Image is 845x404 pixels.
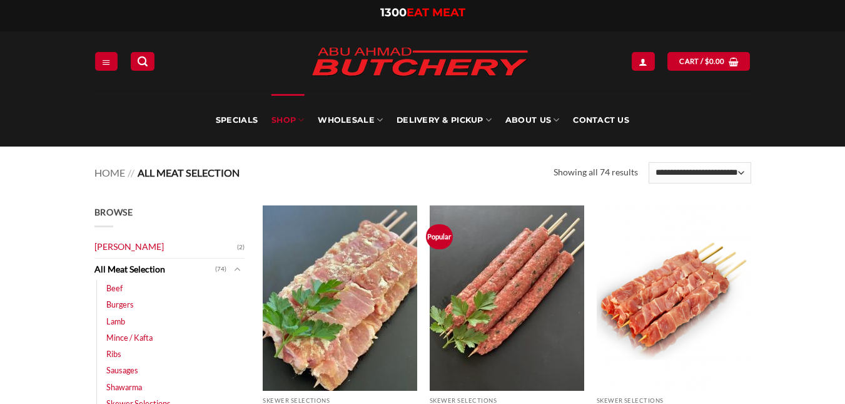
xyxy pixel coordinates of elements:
[230,262,245,276] button: Toggle
[301,39,539,86] img: Abu Ahmad Butchery
[94,167,125,179] a: Home
[430,397,584,404] p: Skewer Selections
[237,238,245,257] span: (2)
[397,94,492,147] a: Delivery & Pickup
[407,6,465,19] span: EAT MEAT
[138,167,240,179] span: All Meat Selection
[597,397,751,404] p: Skewer Selections
[597,205,751,391] img: Chicken Kebabs Skewers
[106,362,138,378] a: Sausages
[667,52,750,70] a: View cart
[705,57,725,65] bdi: 0.00
[318,94,383,147] a: Wholesale
[705,56,709,67] span: $
[106,346,121,362] a: Ribs
[106,280,123,296] a: Beef
[430,205,584,391] img: Kafta Skewers
[94,236,237,258] a: [PERSON_NAME]
[106,296,134,313] a: Burgers
[128,167,134,179] span: //
[263,397,417,404] p: Skewer Selections
[215,260,226,279] span: (74)
[573,94,629,147] a: Contact Us
[216,94,258,147] a: Specials
[131,52,154,70] a: Search
[380,6,407,19] span: 1300
[632,52,654,70] a: Login
[94,207,133,217] span: Browse
[380,6,465,19] a: 1300EAT MEAT
[263,205,417,391] img: Chicken Skewers
[271,94,304,147] a: SHOP
[106,379,142,395] a: Shawarma
[554,165,638,180] p: Showing all 74 results
[505,94,559,147] a: About Us
[94,259,215,281] a: All Meat Selection
[649,162,751,184] select: Shop order
[106,329,153,346] a: Mince / Kafta
[106,313,125,329] a: Lamb
[95,52,118,70] a: Menu
[679,56,724,67] span: Cart /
